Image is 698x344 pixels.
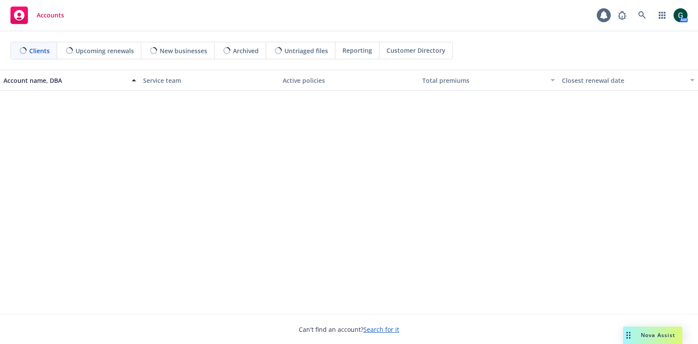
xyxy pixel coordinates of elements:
span: Can't find an account? [299,325,399,334]
a: Accounts [7,3,68,27]
img: photo [674,8,688,22]
span: Accounts [37,12,64,19]
span: Clients [29,46,50,55]
button: Nova Assist [623,327,682,344]
span: Nova Assist [641,331,675,339]
div: Drag to move [623,327,634,344]
button: Closest renewal date [558,70,698,91]
div: Active policies [283,76,415,85]
button: Active policies [279,70,419,91]
div: Total premiums [422,76,545,85]
span: Reporting [342,46,372,55]
button: Service team [140,70,279,91]
div: Service team [143,76,276,85]
span: Upcoming renewals [75,46,134,55]
span: Untriaged files [284,46,328,55]
div: Account name, DBA [3,76,127,85]
a: Switch app [654,7,671,24]
button: Total premiums [419,70,558,91]
a: Search [633,7,651,24]
span: New businesses [160,46,207,55]
span: Archived [233,46,259,55]
span: Customer Directory [387,46,445,55]
a: Search for it [363,325,399,334]
div: Closest renewal date [562,76,685,85]
a: Report a Bug [613,7,631,24]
